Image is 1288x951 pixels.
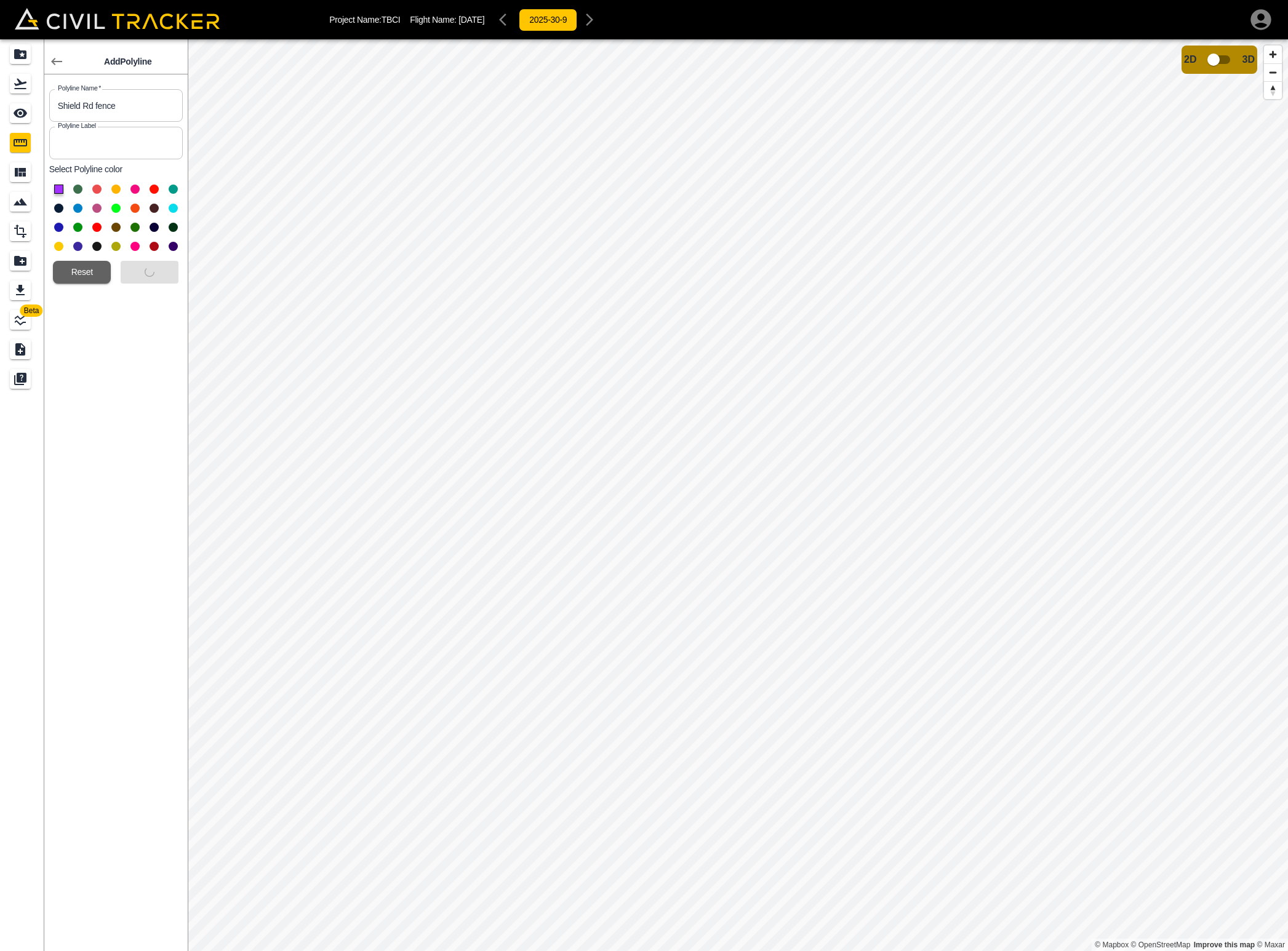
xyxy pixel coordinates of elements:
[1131,941,1191,949] a: OpenStreetMap
[1242,54,1255,65] span: 3D
[1264,81,1282,99] button: Reset bearing to north
[329,15,400,25] p: Project Name: TBCI
[1264,46,1282,63] button: Zoom in
[410,15,484,25] p: Flight Name:
[15,8,220,29] img: Civil Tracker
[458,15,484,25] span: [DATE]
[1264,63,1282,81] button: Zoom out
[1257,941,1285,949] a: Maxar
[1184,54,1196,65] span: 2D
[519,9,577,31] button: 2025-30-9
[188,39,1288,951] canvas: Map
[1095,941,1129,949] a: Mapbox
[1194,941,1255,949] a: Map feedback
